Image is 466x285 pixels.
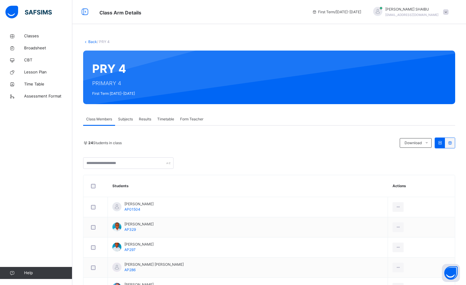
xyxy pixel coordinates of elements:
[405,140,422,146] span: Download
[24,57,72,63] span: CBT
[157,116,174,122] span: Timetable
[88,140,122,146] span: Students in class
[442,264,460,282] button: Open asap
[24,69,72,75] span: Lesson Plan
[139,116,151,122] span: Results
[388,175,455,197] th: Actions
[124,207,140,212] span: AP01504
[24,45,72,51] span: Broadsheet
[385,7,439,12] span: [PERSON_NAME] SHAIBU
[367,7,452,17] div: HABIBSHAIBU
[124,247,136,252] span: AP297
[5,6,52,18] img: safsims
[124,201,154,207] span: [PERSON_NAME]
[124,268,136,272] span: AP286
[97,39,110,44] span: / PRY 4
[86,116,112,122] span: Class Members
[99,10,141,16] span: Class Arm Details
[88,39,97,44] a: Back
[124,262,184,267] span: [PERSON_NAME] [PERSON_NAME]
[180,116,203,122] span: Form Teacher
[124,242,154,247] span: [PERSON_NAME]
[24,81,72,87] span: Time Table
[312,9,361,15] span: session/term information
[124,227,136,232] span: AP329
[124,221,154,227] span: [PERSON_NAME]
[108,175,388,197] th: Students
[88,141,93,145] b: 24
[385,13,439,17] span: [EMAIL_ADDRESS][DOMAIN_NAME]
[24,33,72,39] span: Classes
[24,270,72,276] span: Help
[118,116,133,122] span: Subjects
[24,93,72,99] span: Assessment Format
